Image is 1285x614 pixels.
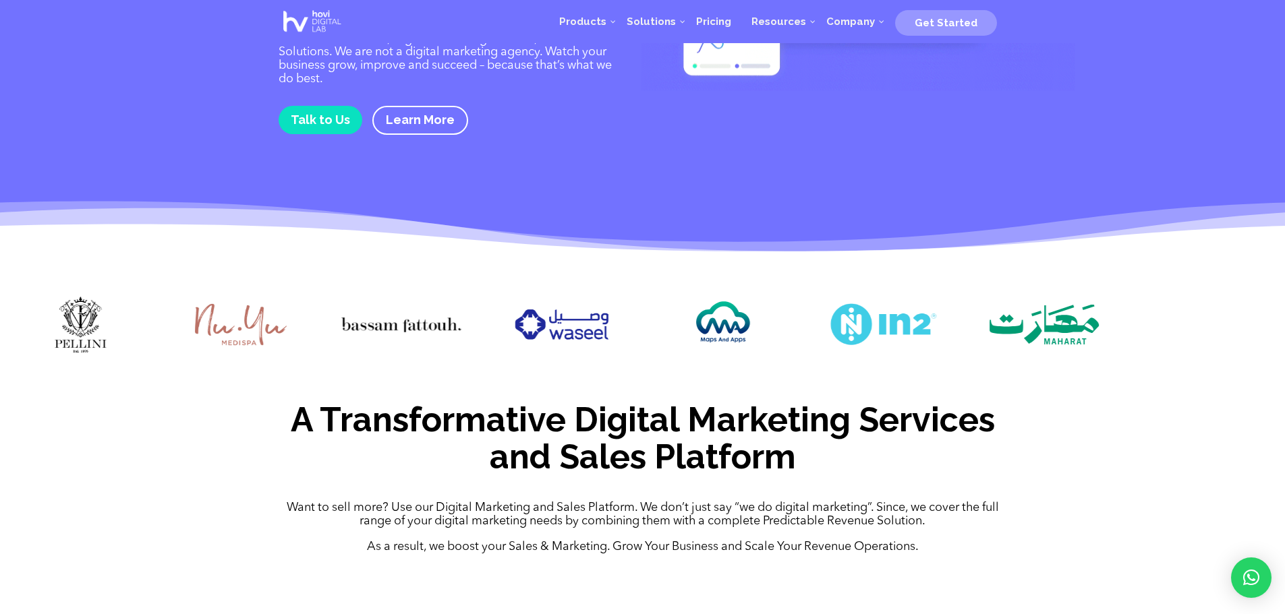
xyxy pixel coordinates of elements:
[826,16,875,28] span: Company
[895,11,997,32] a: Get Started
[279,501,1007,541] p: Want to sell more? Use our Digital Marketing and Sales Platform. We don’t just say “we do digital...
[559,16,606,28] span: Products
[816,1,885,42] a: Company
[751,16,806,28] span: Resources
[279,106,362,133] a: Talk to Us
[279,541,1007,554] p: As a result, we boost your Sales & Marketing. Grow Your Business and Scale Your Revenue Operations.
[279,401,1007,482] h2: A Transformative Digital Marketing Services and Sales Platform
[915,17,977,29] span: Get Started
[741,1,816,42] a: Resources
[617,1,686,42] a: Solutions
[696,16,731,28] span: Pricing
[627,16,676,28] span: Solutions
[686,1,741,42] a: Pricing
[279,20,623,86] p: Transform your business from the inside out, with our Lead Generation Services, Digital Marketing...
[549,1,617,42] a: Products
[372,106,468,135] a: Learn More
